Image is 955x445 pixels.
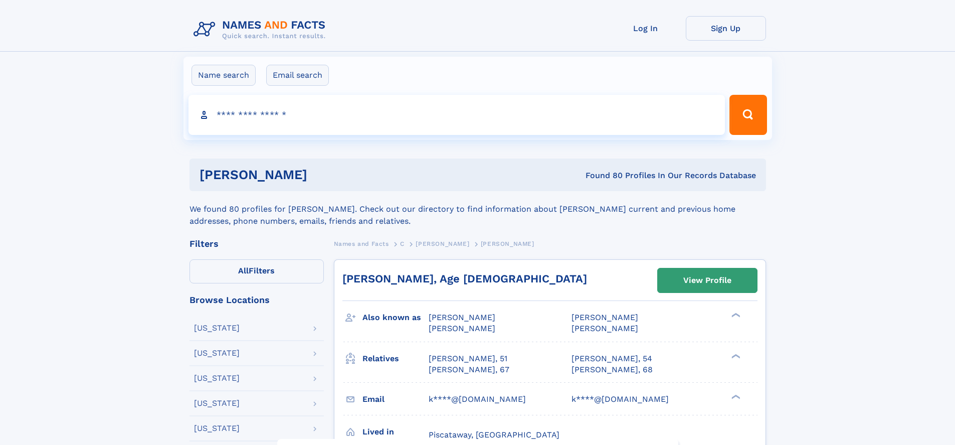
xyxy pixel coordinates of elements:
[571,353,652,364] a: [PERSON_NAME], 54
[194,374,240,382] div: [US_STATE]
[189,16,334,43] img: Logo Names and Facts
[429,430,559,439] span: Piscataway, [GEOGRAPHIC_DATA]
[194,324,240,332] div: [US_STATE]
[683,269,731,292] div: View Profile
[200,169,447,181] h1: [PERSON_NAME]
[571,313,638,322] span: [PERSON_NAME]
[416,237,469,250] a: [PERSON_NAME]
[189,191,766,227] div: We found 80 profiles for [PERSON_NAME]. Check out our directory to find information about [PERSON...
[429,353,507,364] a: [PERSON_NAME], 51
[188,95,725,135] input: search input
[446,170,756,181] div: Found 80 Profiles In Our Records Database
[342,272,587,285] a: [PERSON_NAME], Age [DEMOGRAPHIC_DATA]
[194,349,240,357] div: [US_STATE]
[400,237,405,250] a: C
[429,324,495,333] span: [PERSON_NAME]
[729,95,767,135] button: Search Button
[686,16,766,41] a: Sign Up
[189,239,324,248] div: Filters
[606,16,686,41] a: Log In
[729,312,741,319] div: ❯
[362,350,429,367] h3: Relatives
[481,240,534,247] span: [PERSON_NAME]
[658,268,757,292] a: View Profile
[194,399,240,407] div: [US_STATE]
[571,364,653,375] a: [PERSON_NAME], 68
[194,424,240,432] div: [US_STATE]
[400,240,405,247] span: C
[362,423,429,440] h3: Lived in
[571,324,638,333] span: [PERSON_NAME]
[729,393,741,400] div: ❯
[416,240,469,247] span: [PERSON_NAME]
[189,295,324,305] div: Browse Locations
[334,237,389,250] a: Names and Facts
[429,313,495,322] span: [PERSON_NAME]
[362,309,429,326] h3: Also known as
[362,391,429,408] h3: Email
[189,259,324,283] label: Filters
[729,353,741,359] div: ❯
[429,364,509,375] a: [PERSON_NAME], 67
[192,65,256,86] label: Name search
[266,65,329,86] label: Email search
[238,266,249,275] span: All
